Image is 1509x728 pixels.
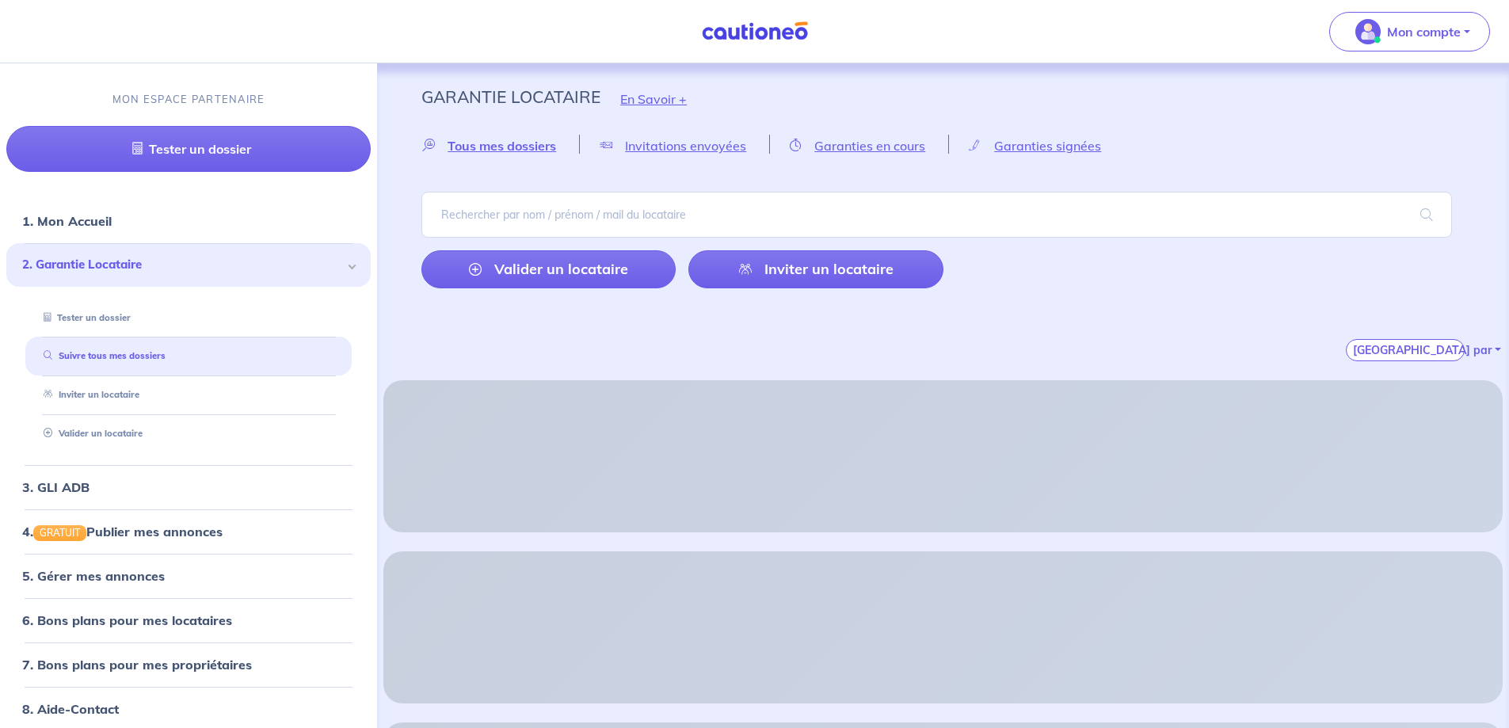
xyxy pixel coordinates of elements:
[421,138,579,153] a: Tous mes dossiers
[6,604,371,636] div: 6. Bons plans pour mes locataires
[25,382,352,408] div: Inviter un locataire
[25,421,352,447] div: Valider un locataire
[770,138,948,153] a: Garanties en cours
[112,92,265,107] p: MON ESPACE PARTENAIRE
[22,479,90,495] a: 3. GLI ADB
[22,524,223,539] a: 4.GRATUITPublier mes annonces
[37,389,139,400] a: Inviter un locataire
[25,343,352,369] div: Suivre tous mes dossiers
[421,250,676,288] a: Valider un locataire
[949,138,1124,153] a: Garanties signées
[6,560,371,592] div: 5. Gérer mes annonces
[25,305,352,331] div: Tester un dossier
[695,21,814,41] img: Cautioneo
[688,250,943,288] a: Inviter un locataire
[1401,192,1452,237] span: search
[6,243,371,287] div: 2. Garantie Locataire
[6,126,371,172] a: Tester un dossier
[6,471,371,503] div: 3. GLI ADB
[22,568,165,584] a: 5. Gérer mes annonces
[6,693,371,725] div: 8. Aide-Contact
[1346,339,1465,361] button: [GEOGRAPHIC_DATA] par
[580,138,769,153] a: Invitations envoyées
[6,649,371,680] div: 7. Bons plans pour mes propriétaires
[600,76,707,122] button: En Savoir +
[1387,22,1461,41] p: Mon compte
[994,138,1101,154] span: Garanties signées
[37,428,143,439] a: Valider un locataire
[22,213,112,229] a: 1. Mon Accueil
[37,312,131,323] a: Tester un dossier
[6,205,371,237] div: 1. Mon Accueil
[22,612,232,628] a: 6. Bons plans pour mes locataires
[22,256,343,274] span: 2. Garantie Locataire
[421,192,1452,238] input: Rechercher par nom / prénom / mail du locataire
[625,138,746,154] span: Invitations envoyées
[6,516,371,547] div: 4.GRATUITPublier mes annonces
[1355,19,1381,44] img: illu_account_valid_menu.svg
[1329,12,1490,51] button: illu_account_valid_menu.svgMon compte
[22,657,252,673] a: 7. Bons plans pour mes propriétaires
[421,82,600,111] p: Garantie Locataire
[22,701,119,717] a: 8. Aide-Contact
[814,138,925,154] span: Garanties en cours
[448,138,556,154] span: Tous mes dossiers
[37,350,166,361] a: Suivre tous mes dossiers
